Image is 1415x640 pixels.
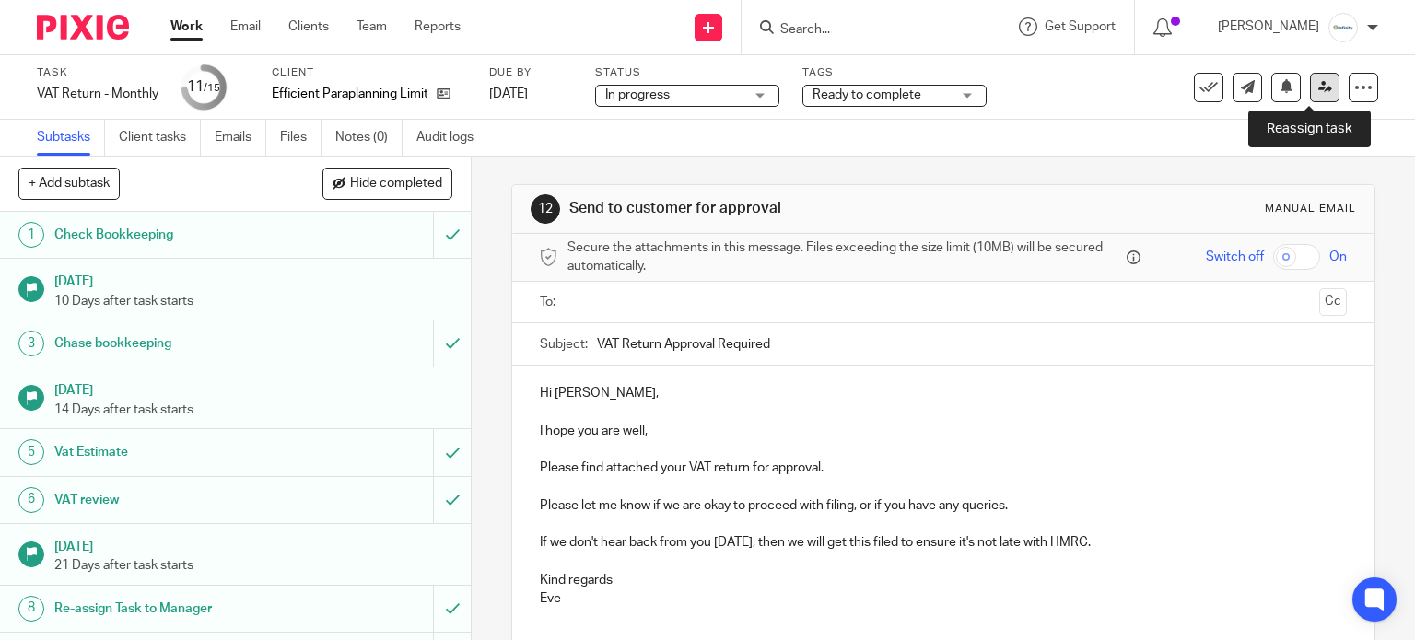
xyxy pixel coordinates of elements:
h1: [DATE] [54,377,452,400]
p: Eve [540,589,1348,608]
button: Hide completed [322,168,452,199]
label: Due by [489,65,572,80]
a: Work [170,17,203,36]
input: Search [778,22,944,39]
img: Pixie [37,15,129,40]
label: To: [540,293,560,311]
a: Email [230,17,261,36]
span: Secure the attachments in this message. Files exceeding the size limit (10MB) will be secured aut... [567,239,1123,276]
div: Manual email [1265,202,1356,216]
label: Status [595,65,779,80]
a: Notes (0) [335,120,403,156]
small: /15 [204,83,220,93]
label: Task [37,65,158,80]
a: Reports [415,17,461,36]
h1: Vat Estimate [54,438,295,466]
p: Please find attached your VAT return for approval. [540,459,1348,477]
label: Client [272,65,466,80]
span: [DATE] [489,87,528,100]
h1: Chase bookkeeping [54,330,295,357]
p: I hope you are well, [540,422,1348,440]
p: Hi [PERSON_NAME], [540,384,1348,402]
p: Kind regards [540,571,1348,589]
div: 11 [187,76,220,98]
h1: [DATE] [54,533,452,556]
span: On [1329,248,1347,266]
h1: Re-assign Task to Manager [54,595,295,623]
a: Clients [288,17,329,36]
a: Subtasks [37,120,105,156]
img: Infinity%20Logo%20with%20Whitespace%20.png [1328,13,1358,42]
span: In progress [605,88,670,101]
a: Audit logs [416,120,487,156]
button: + Add subtask [18,168,120,199]
div: 6 [18,487,44,513]
label: Subject: [540,335,588,354]
div: 1 [18,222,44,248]
h1: [DATE] [54,268,452,291]
a: Team [357,17,387,36]
div: 3 [18,331,44,356]
div: 5 [18,439,44,465]
p: 14 Days after task starts [54,401,452,419]
h1: VAT review [54,486,295,514]
button: Cc [1319,288,1347,316]
p: 21 Days after task starts [54,556,452,575]
span: Ready to complete [813,88,921,101]
p: [PERSON_NAME] [1218,17,1319,36]
a: Emails [215,120,266,156]
a: Files [280,120,322,156]
p: Efficient Paraplanning Limited [272,85,427,103]
p: Please let me know if we are okay to proceed with filing, or if you have any queries. [540,496,1348,515]
p: 10 Days after task starts [54,292,452,310]
div: 8 [18,596,44,622]
span: Switch off [1206,248,1264,266]
label: Tags [802,65,987,80]
div: VAT Return - Monthly [37,85,158,103]
div: 12 [531,194,560,224]
a: Client tasks [119,120,201,156]
span: Hide completed [350,177,442,192]
span: Get Support [1045,20,1116,33]
p: If we don't hear back from you [DATE], then we will get this filed to ensure it's not late with H... [540,533,1348,552]
h1: Send to customer for approval [569,199,982,218]
h1: Check Bookkeeping [54,221,295,249]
